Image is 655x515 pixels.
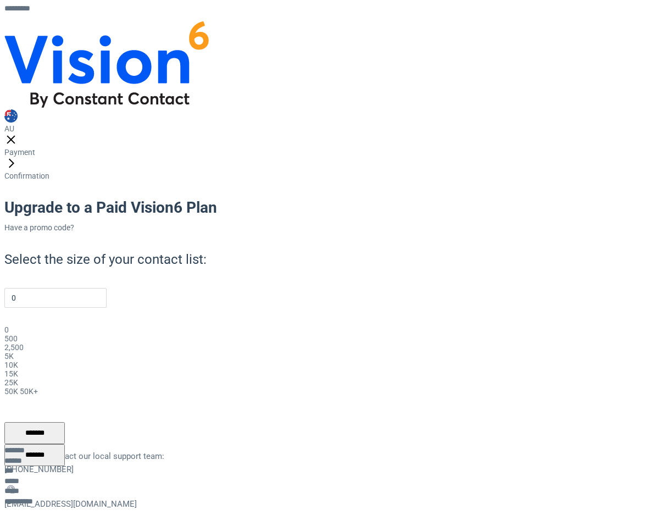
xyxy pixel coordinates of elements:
[4,361,18,369] span: 10K
[4,343,24,352] span: 2,500
[4,387,18,396] span: 50K
[4,223,74,232] a: Have a promo code?
[4,334,18,343] span: 500
[4,251,563,268] h2: Select the size of your contact list:
[4,352,14,361] span: 5K
[20,387,38,396] span: 50K+
[4,378,18,387] span: 25K
[4,325,9,334] span: 0
[4,369,18,378] span: 15K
